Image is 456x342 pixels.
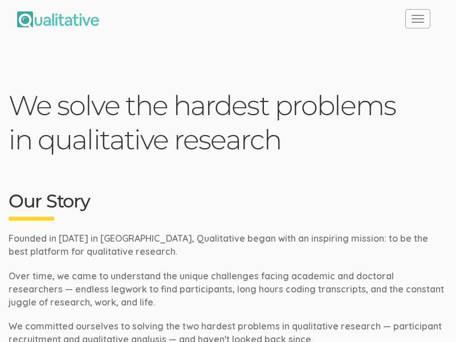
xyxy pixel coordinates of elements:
h1: We solve the hardest problems in qualitative research [9,88,447,157]
p: Founded in [DATE] in [GEOGRAPHIC_DATA], Qualitative began with an inspiring mission: to be the be... [9,232,447,258]
img: Qualitative [17,11,99,27]
h2: Our Story [9,191,447,221]
p: Over time, we came to understand the unique challenges facing academic and doctoral researchers —... [9,270,447,309]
